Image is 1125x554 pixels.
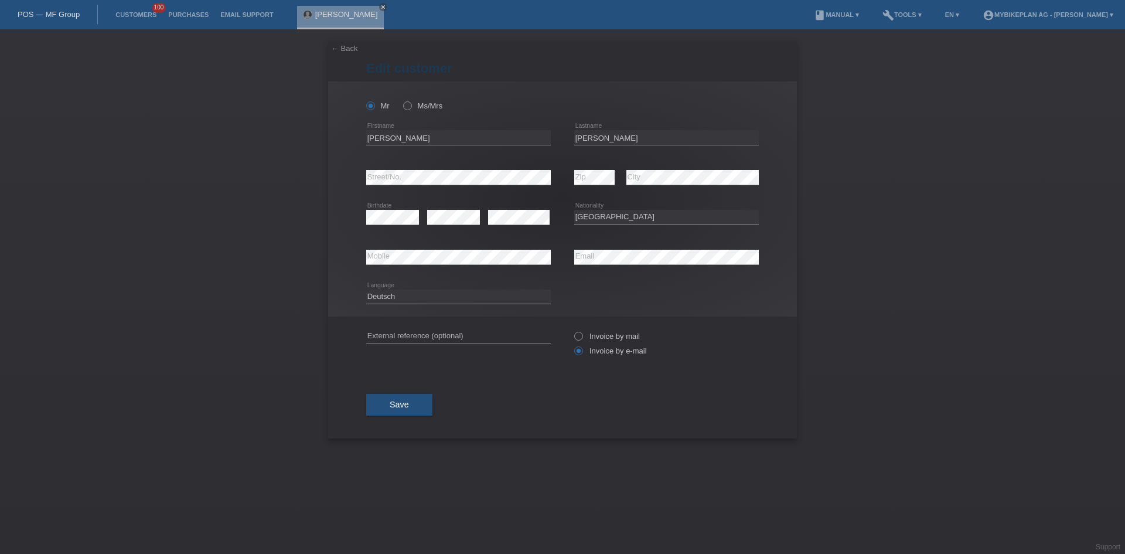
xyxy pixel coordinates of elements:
[366,394,432,416] button: Save
[574,346,647,355] label: Invoice by e-mail
[877,11,928,18] a: buildTools ▾
[808,11,865,18] a: bookManual ▾
[162,11,214,18] a: Purchases
[152,3,166,13] span: 100
[403,101,411,109] input: Ms/Mrs
[366,101,374,109] input: Mr
[110,11,162,18] a: Customers
[380,4,386,10] i: close
[574,332,582,346] input: Invoice by mail
[1096,543,1120,551] a: Support
[366,101,390,110] label: Mr
[315,10,378,19] a: [PERSON_NAME]
[983,9,994,21] i: account_circle
[939,11,965,18] a: EN ▾
[214,11,279,18] a: Email Support
[403,101,442,110] label: Ms/Mrs
[18,10,80,19] a: POS — MF Group
[390,400,409,409] span: Save
[574,332,640,341] label: Invoice by mail
[882,9,894,21] i: build
[574,346,582,361] input: Invoice by e-mail
[331,44,358,53] a: ← Back
[379,3,387,11] a: close
[366,61,759,76] h1: Edit customer
[977,11,1119,18] a: account_circleMybikeplan AG - [PERSON_NAME] ▾
[814,9,826,21] i: book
